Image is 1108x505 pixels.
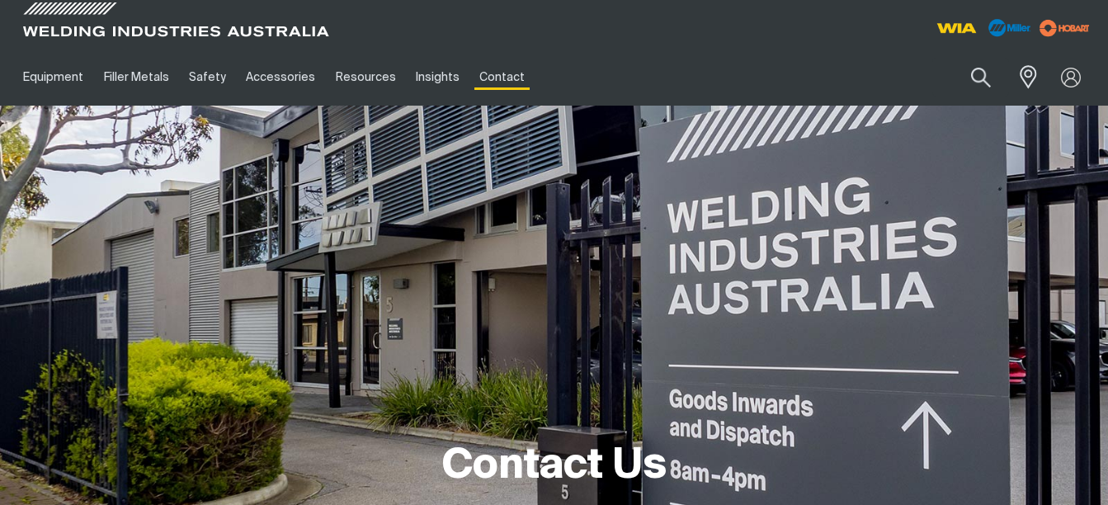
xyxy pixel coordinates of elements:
[442,440,667,493] h1: Contact Us
[953,58,1009,97] button: Search products
[326,49,406,106] a: Resources
[932,58,1009,97] input: Product name or item number...
[406,49,469,106] a: Insights
[469,49,535,106] a: Contact
[1035,16,1095,40] img: miller
[13,49,93,106] a: Equipment
[179,49,236,106] a: Safety
[236,49,325,106] a: Accessories
[93,49,178,106] a: Filler Metals
[13,49,824,106] nav: Main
